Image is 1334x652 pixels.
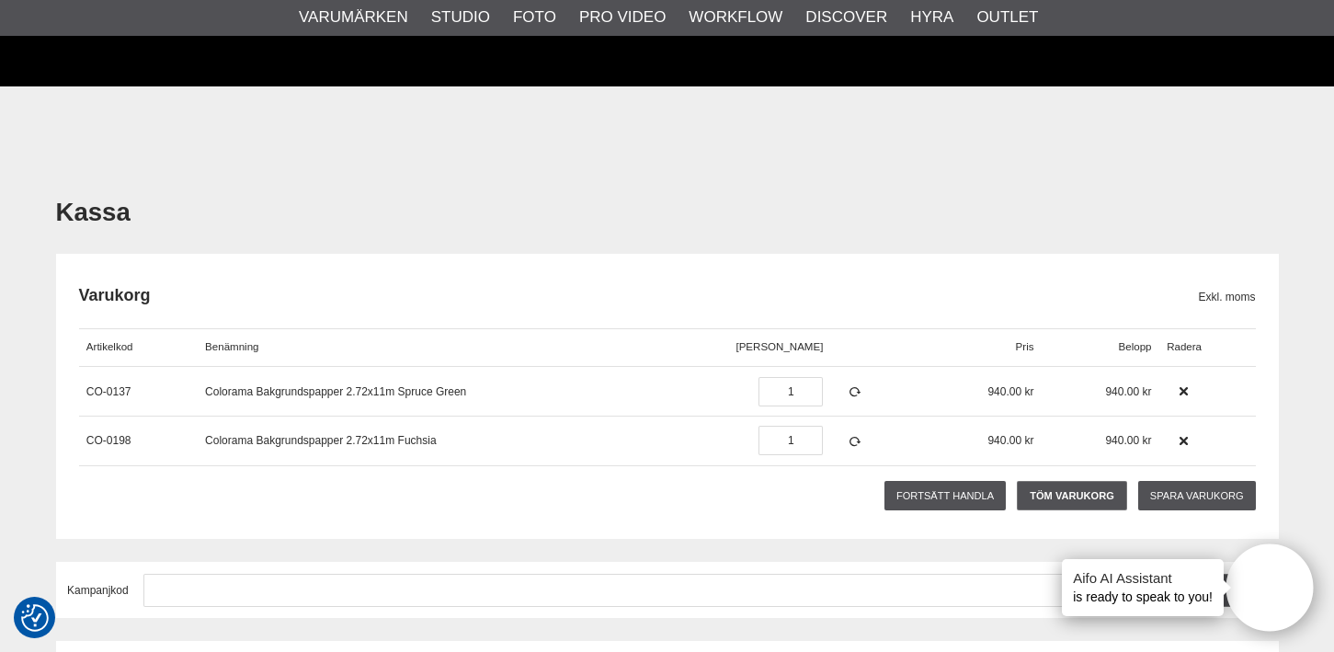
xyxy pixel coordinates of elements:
span: Pris [1016,341,1034,352]
a: Varumärken [299,6,408,29]
a: Studio [431,6,490,29]
a: Töm varukorg [1017,481,1126,510]
img: Revisit consent button [21,604,49,632]
span: Benämning [205,341,258,352]
a: Pro Video [579,6,666,29]
a: Fortsätt handla [884,481,1006,510]
span: 940.00 [1105,434,1139,447]
a: Colorama Bakgrundspapper 2.72x11m Spruce Green [205,385,466,398]
a: Foto [513,6,556,29]
a: Spara varukorg [1138,481,1255,510]
span: [PERSON_NAME] [735,341,823,352]
span: 940.00 [1105,385,1139,398]
a: CO-0198 [86,434,131,447]
a: Outlet [976,6,1038,29]
h4: Aifo AI Assistant [1073,568,1213,588]
span: Radera [1167,341,1202,352]
span: Kampanjkod [67,584,129,597]
h1: Kassa [56,195,1279,231]
a: Workflow [689,6,782,29]
button: Samtyckesinställningar [21,601,49,635]
span: 940.00 [987,434,1021,447]
h2: Varukorg [79,284,1199,307]
a: Colorama Bakgrundspapper 2.72x11m Fuchsia [205,434,436,447]
a: Hyra [910,6,953,29]
span: Exkl. moms [1198,289,1255,305]
span: Belopp [1119,341,1152,352]
a: Discover [805,6,887,29]
div: is ready to speak to you! [1062,559,1224,616]
span: Artikelkod [86,341,133,352]
a: CO-0137 [86,385,131,398]
span: 940.00 [987,385,1021,398]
